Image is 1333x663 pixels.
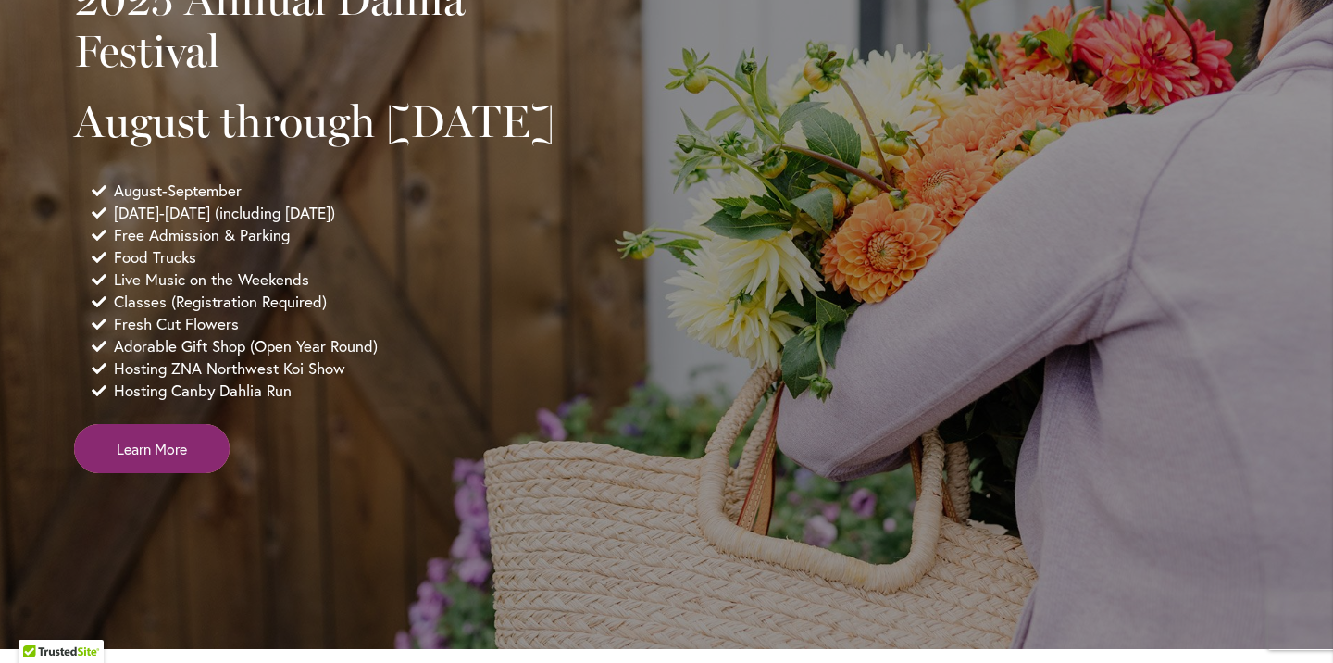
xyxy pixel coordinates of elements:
[114,291,327,313] span: Classes (Registration Required)
[114,335,378,357] span: Adorable Gift Shop (Open Year Round)
[114,202,335,224] span: [DATE]-[DATE] (including [DATE])
[114,357,345,380] span: Hosting ZNA Northwest Koi Show
[114,180,242,202] span: August-September
[117,438,187,459] span: Learn More
[114,246,196,269] span: Food Trucks
[114,224,290,246] span: Free Admission & Parking
[114,313,239,335] span: Fresh Cut Flowers
[74,424,230,473] a: Learn More
[114,380,292,402] span: Hosting Canby Dahlia Run
[114,269,309,291] span: Live Music on the Weekends
[74,95,583,147] h2: August through [DATE]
